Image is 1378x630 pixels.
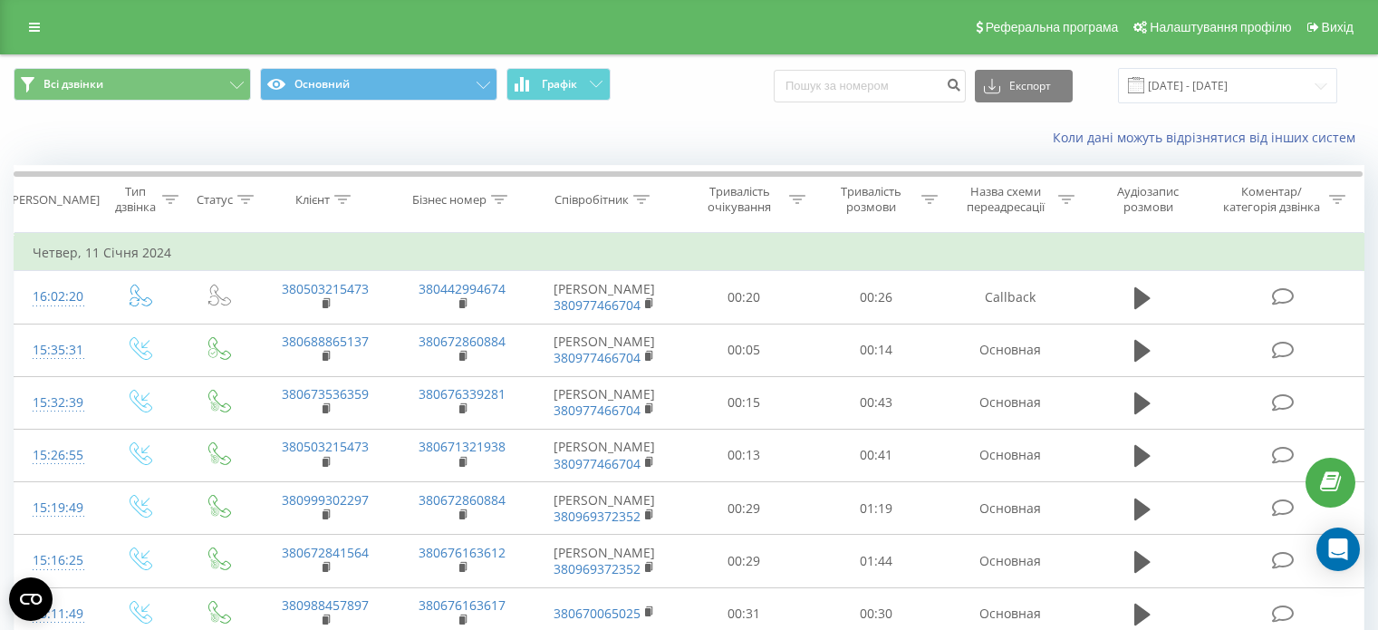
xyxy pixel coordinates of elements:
[531,376,679,429] td: [PERSON_NAME]
[774,70,966,102] input: Пошук за номером
[679,535,810,587] td: 00:29
[419,438,506,455] a: 380671321938
[8,192,100,208] div: [PERSON_NAME]
[810,429,941,481] td: 00:41
[554,605,641,622] a: 380670065025
[419,596,506,614] a: 380676163617
[419,333,506,350] a: 380672860884
[941,535,1078,587] td: Основная
[43,77,103,92] span: Всі дзвінки
[282,544,369,561] a: 380672841564
[1095,184,1201,215] div: Аудіозапис розмови
[695,184,785,215] div: Тривалість очікування
[1316,528,1360,571] div: Open Intercom Messenger
[810,271,941,324] td: 00:26
[282,280,369,297] a: 380503215473
[554,349,641,366] a: 380977466704
[282,333,369,350] a: 380688865137
[114,184,157,215] div: Тип дзвінка
[1219,184,1325,215] div: Коментар/категорія дзвінка
[941,482,1078,535] td: Основная
[419,544,506,561] a: 380676163612
[1322,20,1354,34] span: Вихід
[531,324,679,376] td: [PERSON_NAME]
[810,535,941,587] td: 01:44
[810,482,941,535] td: 01:19
[33,385,81,421] div: 15:32:39
[282,491,369,509] a: 380999302297
[986,20,1119,34] span: Реферальна програма
[531,535,679,587] td: [PERSON_NAME]
[14,68,251,101] button: Всі дзвінки
[554,455,641,472] a: 380977466704
[941,429,1078,481] td: Основная
[282,596,369,614] a: 380988457897
[810,324,941,376] td: 00:14
[531,429,679,481] td: [PERSON_NAME]
[531,271,679,324] td: [PERSON_NAME]
[14,235,1364,271] td: Четвер, 11 Січня 2024
[941,376,1078,429] td: Основная
[33,333,81,368] div: 15:35:31
[9,577,53,621] button: Open CMP widget
[554,402,641,419] a: 380977466704
[33,490,81,526] div: 15:19:49
[959,184,1054,215] div: Назва схеми переадресації
[531,482,679,535] td: [PERSON_NAME]
[679,324,810,376] td: 00:05
[679,482,810,535] td: 00:29
[1053,129,1364,146] a: Коли дані можуть відрізнятися вiд інших систем
[810,376,941,429] td: 00:43
[941,271,1078,324] td: Callback
[679,376,810,429] td: 00:15
[554,192,629,208] div: Співробітник
[33,438,81,473] div: 15:26:55
[197,192,233,208] div: Статус
[554,560,641,577] a: 380969372352
[975,70,1073,102] button: Експорт
[295,192,330,208] div: Клієнт
[554,296,641,314] a: 380977466704
[554,508,641,525] a: 380969372352
[412,192,487,208] div: Бізнес номер
[679,271,810,324] td: 00:20
[826,184,917,215] div: Тривалість розмови
[260,68,497,101] button: Основний
[679,429,810,481] td: 00:13
[419,491,506,509] a: 380672860884
[941,324,1078,376] td: Основная
[33,543,81,578] div: 15:16:25
[282,438,369,455] a: 380503215473
[419,385,506,402] a: 380676339281
[33,279,81,315] div: 16:02:20
[506,68,611,101] button: Графік
[282,385,369,402] a: 380673536359
[1150,20,1291,34] span: Налаштування профілю
[542,78,577,91] span: Графік
[419,280,506,297] a: 380442994674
